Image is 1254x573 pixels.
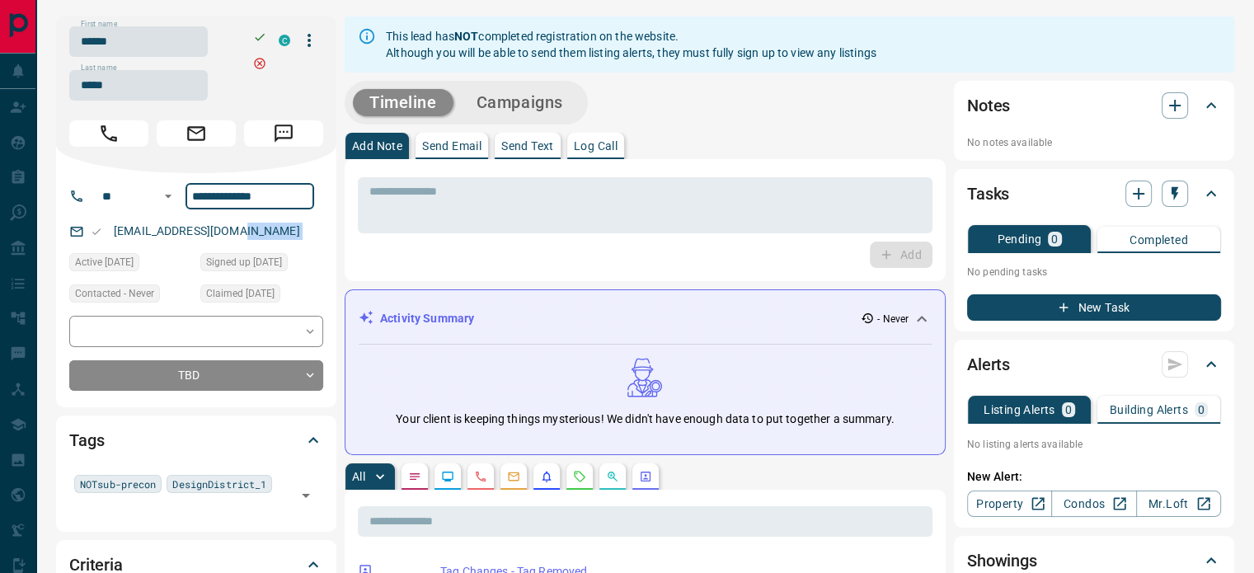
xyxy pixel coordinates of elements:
div: Tags [69,420,323,460]
span: Contacted - Never [75,285,154,302]
p: 0 [1198,404,1205,416]
p: Log Call [574,140,618,152]
p: Send Email [422,140,481,152]
p: Listing Alerts [984,404,1055,416]
p: New Alert: [967,468,1221,486]
span: NOTsub-precon [80,476,156,492]
a: [EMAIL_ADDRESS][DOMAIN_NAME] [114,224,300,237]
span: Message [244,120,323,147]
svg: Email Valid [91,226,102,237]
h2: Tasks [967,181,1009,207]
span: Claimed [DATE] [206,285,275,302]
label: First name [81,19,117,30]
p: - Never [877,312,909,326]
div: This lead has completed registration on the website. Although you will be able to send them listi... [386,21,876,68]
button: Campaigns [460,89,580,116]
div: condos.ca [279,35,290,46]
svg: Listing Alerts [540,470,553,483]
p: No listing alerts available [967,437,1221,452]
p: Send Text [501,140,554,152]
div: Sun May 08 2022 [69,253,192,276]
p: Completed [1130,234,1188,246]
button: Open [158,186,178,206]
button: Timeline [353,89,453,116]
button: Open [294,484,317,507]
span: Active [DATE] [75,254,134,270]
div: Sun May 08 2022 [200,284,323,308]
svg: Opportunities [606,470,619,483]
strong: NOT [454,30,478,43]
svg: Lead Browsing Activity [441,470,454,483]
div: Alerts [967,345,1221,384]
p: Building Alerts [1110,404,1188,416]
a: Condos [1051,491,1136,517]
span: Signed up [DATE] [206,254,282,270]
label: Last name [81,63,117,73]
div: Tasks [967,174,1221,214]
p: Add Note [352,140,402,152]
p: 0 [1065,404,1072,416]
button: New Task [967,294,1221,321]
div: Activity Summary- Never [359,303,932,334]
svg: Emails [507,470,520,483]
span: Call [69,120,148,147]
p: All [352,471,365,482]
span: Email [157,120,236,147]
span: DesignDistrict_1 [172,476,266,492]
a: Mr.Loft [1136,491,1221,517]
svg: Calls [474,470,487,483]
p: No pending tasks [967,260,1221,284]
div: TBD [69,360,323,391]
a: Property [967,491,1052,517]
h2: Tags [69,427,104,453]
p: Pending [997,233,1041,245]
svg: Requests [573,470,586,483]
svg: Agent Actions [639,470,652,483]
p: 0 [1051,233,1058,245]
p: No notes available [967,135,1221,150]
h2: Alerts [967,351,1010,378]
p: Your client is keeping things mysterious! We didn't have enough data to put together a summary. [396,411,894,428]
div: Sun May 08 2022 [200,253,323,276]
h2: Notes [967,92,1010,119]
svg: Notes [408,470,421,483]
p: Activity Summary [380,310,474,327]
div: Notes [967,86,1221,125]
